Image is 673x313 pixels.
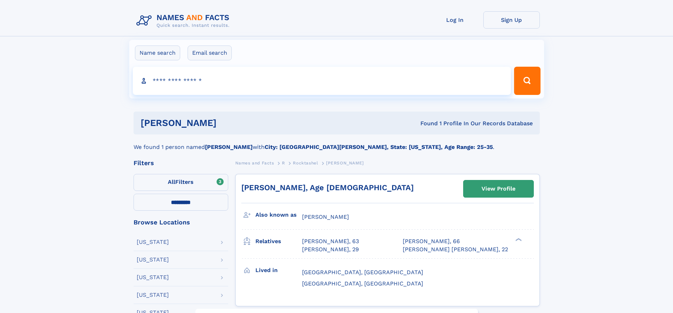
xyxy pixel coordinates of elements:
div: [US_STATE] [137,292,169,298]
span: [GEOGRAPHIC_DATA], [GEOGRAPHIC_DATA] [302,280,423,287]
div: View Profile [482,181,515,197]
a: Sign Up [483,11,540,29]
a: [PERSON_NAME], 63 [302,237,359,245]
h3: Lived in [255,264,302,276]
b: City: [GEOGRAPHIC_DATA][PERSON_NAME], State: [US_STATE], Age Range: 25-35 [265,144,493,150]
a: [PERSON_NAME] [PERSON_NAME], 22 [403,246,508,253]
span: R [282,161,285,165]
h1: [PERSON_NAME] [141,119,319,127]
div: [US_STATE] [137,275,169,280]
b: [PERSON_NAME] [205,144,253,150]
div: [US_STATE] [137,257,169,263]
label: Email search [188,46,232,60]
img: Logo Names and Facts [134,11,235,30]
div: Filters [134,160,228,166]
input: search input [133,67,511,95]
span: [PERSON_NAME] [326,161,364,165]
h3: Relatives [255,235,302,247]
a: Log In [427,11,483,29]
a: [PERSON_NAME], 29 [302,246,359,253]
button: Search Button [514,67,540,95]
div: Found 1 Profile In Our Records Database [318,120,533,127]
span: [PERSON_NAME] [302,213,349,220]
label: Filters [134,174,228,191]
div: ❯ [514,237,522,242]
span: [GEOGRAPHIC_DATA], [GEOGRAPHIC_DATA] [302,269,423,276]
a: [PERSON_NAME], Age [DEMOGRAPHIC_DATA] [241,183,414,192]
label: Name search [135,46,180,60]
div: [US_STATE] [137,239,169,245]
a: R [282,158,285,167]
a: [PERSON_NAME], 66 [403,237,460,245]
a: Names and Facts [235,158,274,167]
a: View Profile [464,180,533,197]
span: Rocktashel [293,161,318,165]
h3: Also known as [255,209,302,221]
span: All [168,179,175,185]
a: Rocktashel [293,158,318,167]
div: We found 1 person named with . [134,134,540,151]
div: Browse Locations [134,219,228,225]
